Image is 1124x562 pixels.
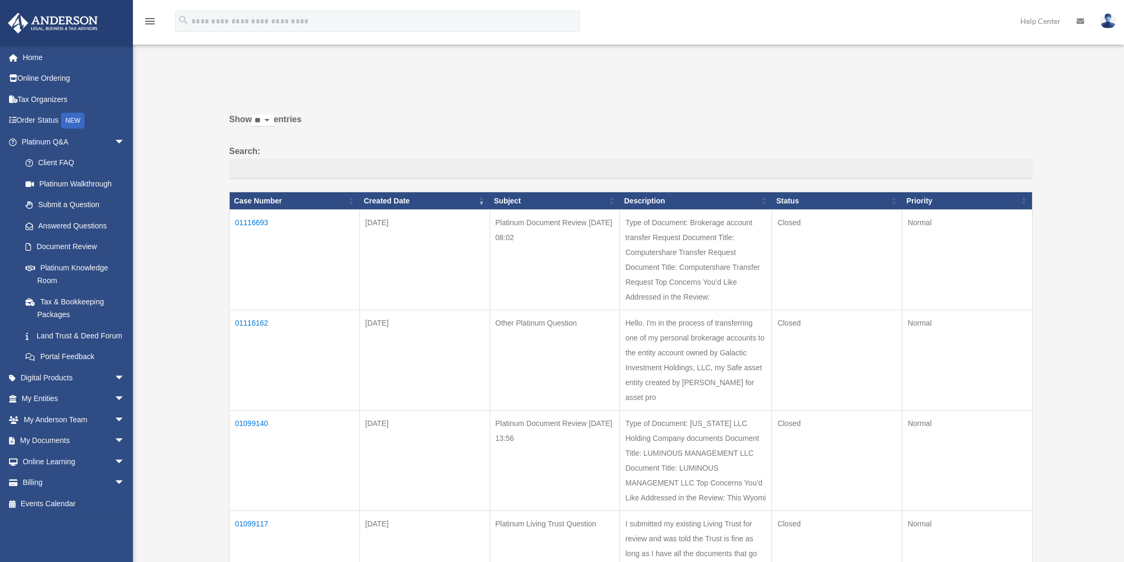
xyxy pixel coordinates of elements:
[772,210,902,310] td: Closed
[902,210,1033,310] td: Normal
[7,68,141,89] a: Online Ordering
[15,194,136,216] a: Submit a Question
[902,310,1033,411] td: Normal
[1100,13,1116,29] img: User Pic
[114,451,136,473] span: arrow_drop_down
[7,110,141,132] a: Order StatusNEW
[620,210,772,310] td: Type of Document: Brokerage account transfer Request Document Title: Computershare Transfer Reque...
[114,409,136,431] span: arrow_drop_down
[15,215,130,236] a: Answered Questions
[7,409,141,430] a: My Anderson Teamarrow_drop_down
[490,411,620,511] td: Platinum Document Review [DATE] 13:56
[252,115,274,127] select: Showentries
[490,210,620,310] td: Platinum Document Review [DATE] 08:02
[61,113,85,129] div: NEW
[5,13,101,33] img: Anderson Advisors Platinum Portal
[230,192,360,210] th: Case Number: activate to sort column ascending
[15,291,136,325] a: Tax & Bookkeeping Packages
[114,472,136,494] span: arrow_drop_down
[114,131,136,153] span: arrow_drop_down
[144,19,156,28] a: menu
[7,493,141,514] a: Events Calendar
[114,430,136,452] span: arrow_drop_down
[359,210,490,310] td: [DATE]
[7,47,141,68] a: Home
[15,173,136,194] a: Platinum Walkthrough
[15,257,136,291] a: Platinum Knowledge Room
[359,411,490,511] td: [DATE]
[620,310,772,411] td: Hello. I'm in the process of transferring one of my personal brokerage accounts to the entity acc...
[772,192,902,210] th: Status: activate to sort column ascending
[902,192,1033,210] th: Priority: activate to sort column ascending
[490,192,620,210] th: Subject: activate to sort column ascending
[178,14,189,26] i: search
[359,192,490,210] th: Created Date: activate to sort column ascending
[7,367,141,388] a: Digital Productsarrow_drop_down
[620,411,772,511] td: Type of Document: [US_STATE] LLC Holding Company documents Document Title: LUMINOUS MANAGEMENT LL...
[15,236,136,258] a: Document Review
[114,388,136,410] span: arrow_drop_down
[490,310,620,411] td: Other Platinum Question
[7,388,141,410] a: My Entitiesarrow_drop_down
[620,192,772,210] th: Description: activate to sort column ascending
[230,310,360,411] td: 01116162
[359,310,490,411] td: [DATE]
[114,367,136,389] span: arrow_drop_down
[230,411,360,511] td: 01099140
[230,210,360,310] td: 01116693
[7,89,141,110] a: Tax Organizers
[772,411,902,511] td: Closed
[902,411,1033,511] td: Normal
[15,152,136,174] a: Client FAQ
[772,310,902,411] td: Closed
[229,159,1033,179] input: Search:
[15,346,136,368] a: Portal Feedback
[7,451,141,472] a: Online Learningarrow_drop_down
[229,112,1033,138] label: Show entries
[7,472,141,493] a: Billingarrow_drop_down
[7,131,136,152] a: Platinum Q&Aarrow_drop_down
[229,144,1033,179] label: Search:
[15,325,136,346] a: Land Trust & Deed Forum
[7,430,141,452] a: My Documentsarrow_drop_down
[144,15,156,28] i: menu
